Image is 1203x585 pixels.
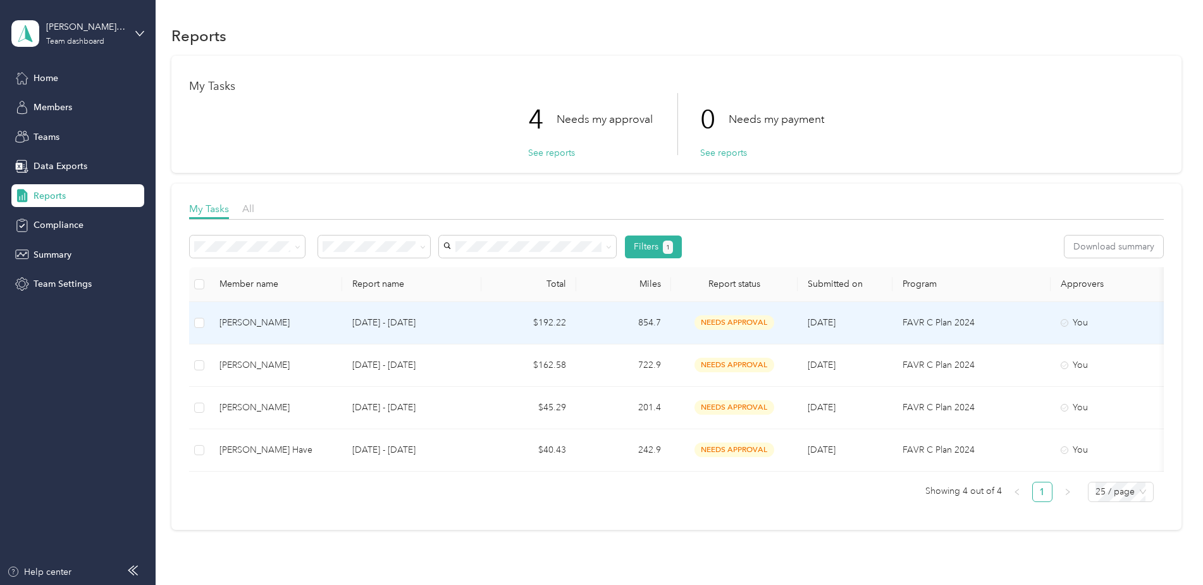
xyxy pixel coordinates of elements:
li: Next Page [1058,482,1078,502]
div: [PERSON_NAME] [219,316,332,330]
span: needs approval [694,315,774,330]
p: Needs my payment [729,111,824,127]
span: Teams [34,130,59,144]
p: FAVR C Plan 2024 [903,401,1040,415]
button: Download summary [1064,236,1163,258]
p: [DATE] - [DATE] [352,443,471,457]
div: [PERSON_NAME] Have [219,443,332,457]
li: 1 [1032,482,1052,502]
span: left [1013,488,1021,496]
button: right [1058,482,1078,502]
span: My Tasks [189,203,229,215]
span: Data Exports [34,160,87,173]
button: See reports [528,146,575,160]
div: Team dashboard [46,38,104,46]
span: Team Settings [34,277,92,291]
div: You [1061,401,1167,415]
p: 4 [528,93,557,146]
span: All [242,203,254,215]
p: FAVR C Plan 2024 [903,358,1040,372]
td: $45.29 [481,387,576,429]
li: Previous Page [1007,482,1027,502]
button: left [1007,482,1027,502]
th: Submitted on [798,267,892,302]
td: $192.22 [481,302,576,344]
td: $40.43 [481,429,576,472]
div: [PERSON_NAME] [219,401,332,415]
a: 1 [1033,482,1052,501]
span: 1 [666,242,670,253]
span: Summary [34,248,71,261]
span: Report status [681,279,787,289]
div: Page Size [1088,482,1154,502]
td: $162.58 [481,344,576,387]
button: Filters1 [625,236,682,258]
button: Help center [7,565,71,579]
h1: My Tasks [189,80,1164,93]
div: You [1061,358,1167,372]
span: Compliance [34,218,83,232]
div: Miles [586,279,661,289]
span: [DATE] [808,444,836,455]
td: FAVR C Plan 2024 [892,387,1051,429]
div: You [1061,443,1167,457]
iframe: Everlance-gr Chat Button Frame [1132,514,1203,585]
div: Total [491,279,566,289]
span: [DATE] [808,317,836,328]
span: needs approval [694,400,774,415]
span: Reports [34,189,66,203]
th: Approvers [1051,267,1177,302]
h1: Reports [171,29,226,42]
p: Needs my approval [557,111,653,127]
span: Showing 4 out of 4 [925,482,1002,501]
span: needs approval [694,358,774,372]
div: [PERSON_NAME] [219,358,332,372]
span: [DATE] [808,360,836,370]
td: 242.9 [576,429,671,472]
p: FAVR C Plan 2024 [903,316,1040,330]
td: FAVR C Plan 2024 [892,429,1051,472]
td: 722.9 [576,344,671,387]
td: 854.7 [576,302,671,344]
span: [DATE] [808,402,836,413]
button: See reports [700,146,747,160]
span: Home [34,72,58,85]
p: [DATE] - [DATE] [352,316,471,330]
span: Members [34,101,72,114]
th: Report name [342,267,481,302]
td: FAVR C Plan 2024 [892,344,1051,387]
td: 201.4 [576,387,671,429]
p: [DATE] - [DATE] [352,358,471,372]
p: [DATE] - [DATE] [352,401,471,415]
p: FAVR C Plan 2024 [903,443,1040,457]
th: Member name [209,267,342,302]
span: 25 / page [1095,482,1146,501]
p: 0 [700,93,729,146]
td: FAVR C Plan 2024 [892,302,1051,344]
span: right [1064,488,1071,496]
th: Program [892,267,1051,302]
div: [PERSON_NAME][EMAIL_ADDRESS][PERSON_NAME][DOMAIN_NAME] [46,20,125,34]
span: needs approval [694,443,774,457]
button: 1 [663,241,674,254]
div: Member name [219,279,332,289]
div: You [1061,316,1167,330]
